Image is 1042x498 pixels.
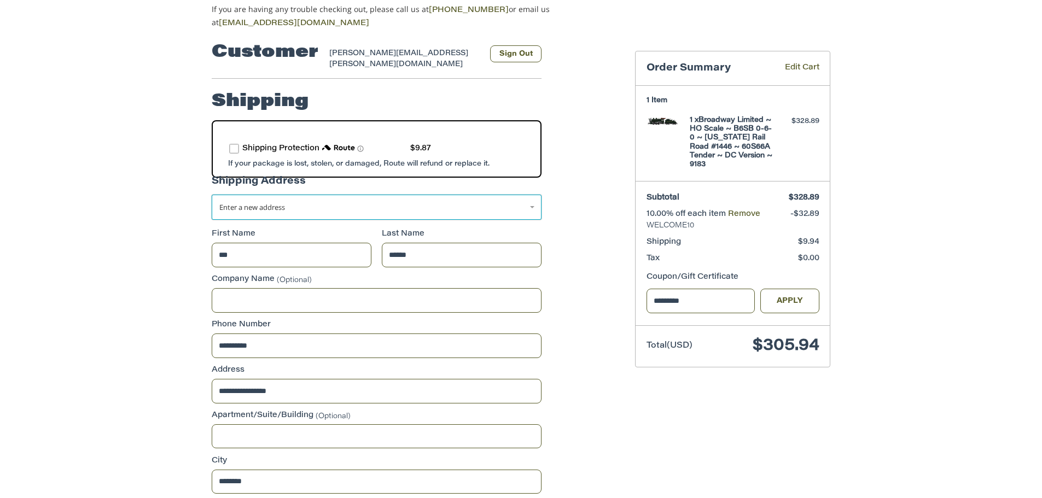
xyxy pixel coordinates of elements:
[212,274,542,285] label: Company Name
[647,96,819,105] h3: 1 Item
[490,45,542,62] button: Sign Out
[382,229,542,240] label: Last Name
[760,289,819,313] button: Apply
[728,210,760,218] a: Remove
[219,20,369,27] a: [EMAIL_ADDRESS][DOMAIN_NAME]
[429,7,509,14] a: [PHONE_NUMBER]
[329,48,480,69] div: [PERSON_NAME][EMAIL_ADDRESS][PERSON_NAME][DOMAIN_NAME]
[647,210,728,218] span: 10.00% off each item
[212,195,542,220] a: Enter or select a different address
[690,116,773,169] h4: 1 x Broadway Limited ~ HO Scale ~ B6SB 0-6-0 ~ [US_STATE] Rail Road #1446 ~ 60S66A Tender ~ DC Ve...
[789,194,819,202] span: $328.89
[790,210,819,218] span: -$32.89
[769,62,819,75] a: Edit Cart
[212,3,584,30] p: If you are having any trouble checking out, please call us at or email us at
[776,116,819,127] div: $328.89
[647,62,769,75] h3: Order Summary
[753,338,819,354] span: $305.94
[212,319,542,331] label: Phone Number
[212,365,542,376] label: Address
[647,255,660,262] span: Tax
[229,138,524,160] div: route shipping protection selector element
[219,202,285,212] span: Enter a new address
[212,174,306,195] legend: Shipping Address
[212,455,542,467] label: City
[647,342,692,350] span: Total (USD)
[212,91,308,113] h2: Shipping
[242,145,319,153] span: Shipping Protection
[798,238,819,246] span: $9.94
[647,194,679,202] span: Subtotal
[647,289,755,313] input: Gift Certificate or Coupon Code
[798,255,819,262] span: $0.00
[647,272,819,283] div: Coupon/Gift Certificate
[212,42,318,63] h2: Customer
[647,238,681,246] span: Shipping
[212,229,371,240] label: First Name
[357,145,364,152] span: Learn more
[228,160,490,167] span: If your package is lost, stolen, or damaged, Route will refund or replace it.
[647,220,819,231] span: WELCOME10
[277,277,312,284] small: (Optional)
[410,143,431,155] div: $9.87
[212,410,542,421] label: Apartment/Suite/Building
[316,412,351,419] small: (Optional)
